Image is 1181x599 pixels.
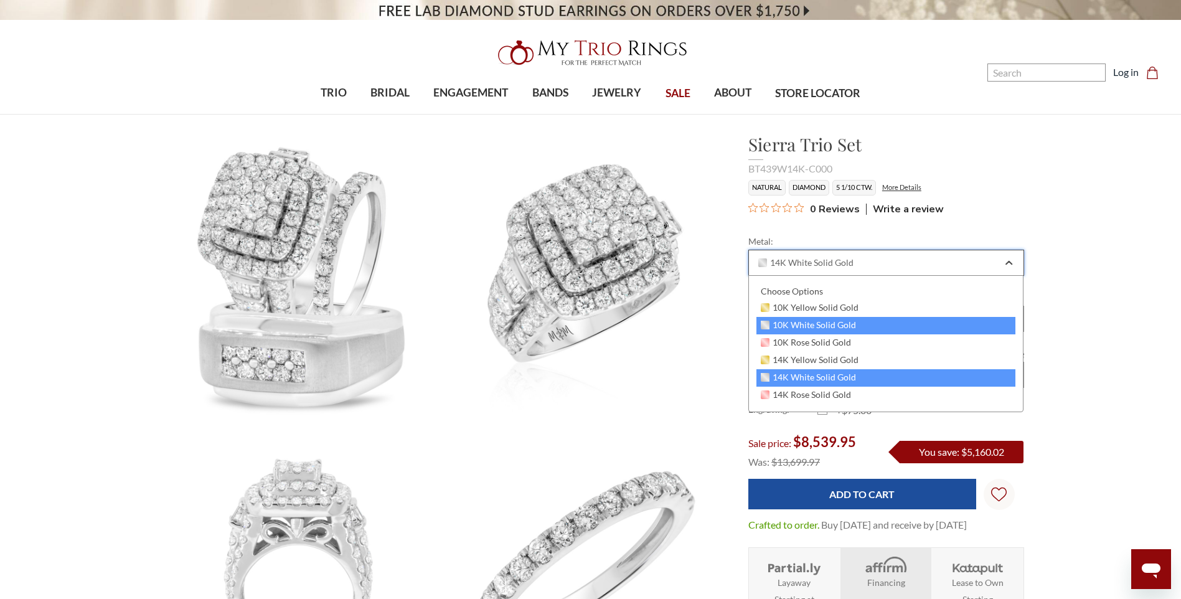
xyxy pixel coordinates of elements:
[761,337,852,347] span: 10K Rose Solid Gold
[748,437,791,449] span: Sale price:
[592,85,641,101] span: JEWELRY
[765,555,823,577] img: Layaway
[882,183,921,191] a: More Details
[748,517,819,532] dt: Crafted to order.
[866,204,944,215] div: Write a review
[748,161,1024,176] div: BT439W14K-C000
[327,113,340,115] button: submenu toggle
[763,73,872,114] a: STORE LOCATOR
[580,73,653,113] a: JEWELRY
[359,73,421,113] a: BRIDAL
[857,555,915,577] img: Affirm
[748,131,1024,158] h1: Sierra Trio Set
[421,73,520,113] a: ENGAGEMENT
[758,258,854,268] span: 14K White Solid Gold
[1131,549,1171,589] iframe: Button to launch messaging window
[714,85,751,101] span: ABOUT
[443,130,728,414] img: Photo of Sierra 5 1/10 ct tw. Fancy Cluster Trio Set 14K White Gold [BT439WE-C000]
[810,199,860,218] span: 0 Reviews
[952,576,1004,589] strong: Lease to Own
[342,33,839,73] a: My Trio Rings
[761,390,852,400] span: 14K Rose Solid Gold
[464,113,477,115] button: submenu toggle
[919,446,1004,458] span: You save: $5,160.02
[756,283,1016,299] div: Choose Options
[702,73,763,113] a: ABOUT
[748,235,1024,248] label: Metal:
[748,180,786,196] li: Natural
[821,517,967,532] dd: Buy [DATE] and receive by [DATE]
[370,85,410,101] span: BRIDAL
[491,33,690,73] img: My Trio Rings
[761,320,857,330] span: 10K White Solid Gold
[653,73,702,114] a: SALE
[761,303,859,313] span: 10K Yellow Solid Gold
[520,73,580,113] a: BANDS
[1146,67,1159,79] svg: cart.cart_preview
[991,448,1007,541] svg: Wish Lists
[748,250,1024,276] div: Combobox
[949,555,1007,577] img: Katapult
[867,576,905,589] strong: Financing
[984,479,1015,510] a: Wish Lists
[666,85,690,101] span: SALE
[778,576,811,589] strong: Layaway
[761,372,857,382] span: 14K White Solid Gold
[771,456,820,468] span: $13,699.97
[748,479,976,509] input: Add to Cart
[532,85,568,101] span: BANDS
[748,456,769,468] span: Was:
[1146,65,1166,80] a: Cart with 0 items
[321,85,347,101] span: TRIO
[793,433,856,450] span: $8,539.95
[775,85,860,101] span: STORE LOCATOR
[761,355,859,365] span: 14K Yellow Solid Gold
[1113,65,1139,80] a: Log in
[158,130,443,415] img: Photo of Sierra 5 1/10 ct tw. Fancy Cluster Trio Set 14K White Gold [BT439W-C000]
[727,113,739,115] button: submenu toggle
[987,64,1106,82] input: Search and use arrows or TAB to navigate results
[832,180,876,196] li: 5 1/10 CTW.
[544,113,557,115] button: submenu toggle
[309,73,359,113] a: TRIO
[611,113,623,115] button: submenu toggle
[748,199,860,218] button: Rated 0 out of 5 stars from 0 reviews. Jump to reviews.
[384,113,397,115] button: submenu toggle
[433,85,508,101] span: ENGAGEMENT
[789,180,829,196] li: Diamond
